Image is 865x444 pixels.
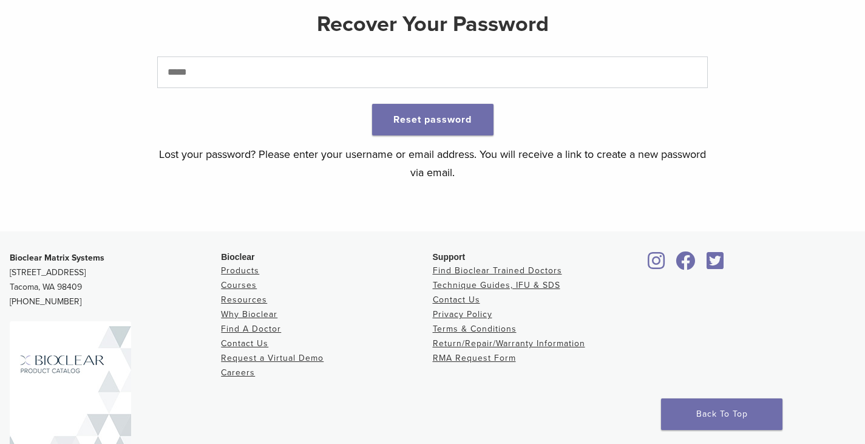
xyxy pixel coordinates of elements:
[433,295,480,305] a: Contact Us
[433,324,517,334] a: Terms & Conditions
[10,251,221,309] p: [STREET_ADDRESS] Tacoma, WA 98409 [PHONE_NUMBER]
[221,280,257,290] a: Courses
[221,338,268,349] a: Contact Us
[221,295,267,305] a: Resources
[221,367,255,378] a: Careers
[10,253,104,263] strong: Bioclear Matrix Systems
[433,265,562,276] a: Find Bioclear Trained Doctors
[702,259,728,271] a: Bioclear
[221,309,277,319] a: Why Bioclear
[157,10,708,39] h2: Recover Your Password
[372,104,494,135] button: Reset password
[433,353,516,363] a: RMA Request Form
[433,338,585,349] a: Return/Repair/Warranty Information
[221,353,324,363] a: Request a Virtual Demo
[157,145,708,182] p: Lost your password? Please enter your username or email address. You will receive a link to creat...
[672,259,700,271] a: Bioclear
[221,265,259,276] a: Products
[644,259,670,271] a: Bioclear
[433,309,492,319] a: Privacy Policy
[661,398,782,430] a: Back To Top
[221,252,254,262] span: Bioclear
[433,280,560,290] a: Technique Guides, IFU & SDS
[433,252,466,262] span: Support
[221,324,281,334] a: Find A Doctor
